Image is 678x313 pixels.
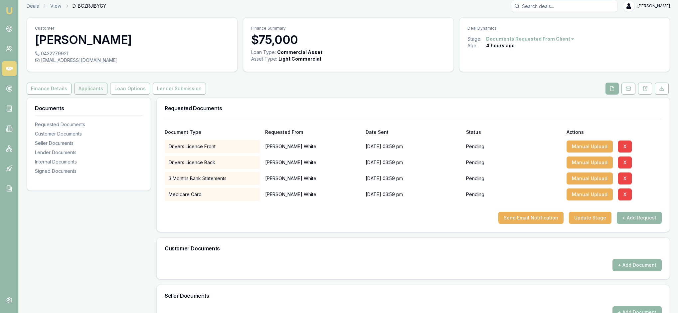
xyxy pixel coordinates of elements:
div: Commercial Asset [277,49,322,56]
p: [PERSON_NAME] White [265,156,360,169]
p: [PERSON_NAME] White [265,140,360,153]
div: [DATE] 03:59 pm [366,172,461,185]
button: X [618,141,632,153]
div: [DATE] 03:59 pm [366,188,461,201]
button: Finance Details [27,83,72,95]
div: 4 hours ago [486,42,515,49]
h3: [PERSON_NAME] [35,33,229,46]
a: Loan Options [109,83,151,95]
div: Drivers Licence Front [165,140,260,153]
button: Manual Upload [567,172,613,184]
nav: breadcrumb [27,3,106,9]
div: Seller Documents [35,140,143,147]
div: Internal Documents [35,158,143,165]
p: Customer [35,26,229,31]
button: Lender Submission [153,83,206,95]
button: Documents Requested From Client [486,36,575,42]
button: Applicants [74,83,107,95]
button: X [618,188,632,200]
p: Pending [466,159,484,166]
div: Medicare Card [165,188,260,201]
button: X [618,156,632,168]
div: 3 Months Bank Statements [165,172,260,185]
button: Manual Upload [567,141,613,153]
div: [DATE] 03:59 pm [366,140,461,153]
span: D-BCZRJIBYGY [73,3,106,9]
div: Drivers Licence Back [165,156,260,169]
div: Customer Documents [35,131,143,137]
div: [DATE] 03:59 pm [366,156,461,169]
p: Pending [466,175,484,182]
button: Loan Options [110,83,150,95]
p: Deal Dynamics [467,26,662,31]
div: Stage: [467,36,486,42]
div: Requested From [265,130,360,135]
a: Applicants [73,83,109,95]
p: [PERSON_NAME] White [265,172,360,185]
div: Light Commercial [278,56,321,62]
div: Lender Documents [35,149,143,156]
button: Manual Upload [567,156,613,168]
a: View [50,3,61,9]
a: Deals [27,3,39,9]
h3: $75,000 [251,33,445,46]
button: Send Email Notification [498,212,564,224]
button: Manual Upload [567,188,613,200]
h3: Customer Documents [165,246,662,251]
h3: Documents [35,106,143,111]
button: Update Stage [569,212,611,224]
button: + Add Request [617,212,662,224]
h3: Seller Documents [165,293,662,298]
p: [PERSON_NAME] White [265,188,360,201]
a: Finance Details [27,83,73,95]
div: Age: [467,42,486,49]
div: Date Sent [366,130,461,135]
div: Document Type [165,130,260,135]
button: + Add Document [612,259,662,271]
div: Loan Type: [251,49,276,56]
span: [PERSON_NAME] [637,3,670,9]
p: Pending [466,143,484,150]
div: Signed Documents [35,168,143,174]
div: [EMAIL_ADDRESS][DOMAIN_NAME] [35,57,229,64]
div: Asset Type : [251,56,277,62]
button: X [618,172,632,184]
p: Pending [466,191,484,198]
div: Status [466,130,561,135]
img: emu-icon-u.png [5,7,13,15]
div: Requested Documents [35,121,143,128]
div: 0432279921 [35,50,229,57]
h3: Requested Documents [165,106,662,111]
a: Lender Submission [151,83,207,95]
div: Actions [567,130,662,135]
p: Finance Summary [251,26,445,31]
